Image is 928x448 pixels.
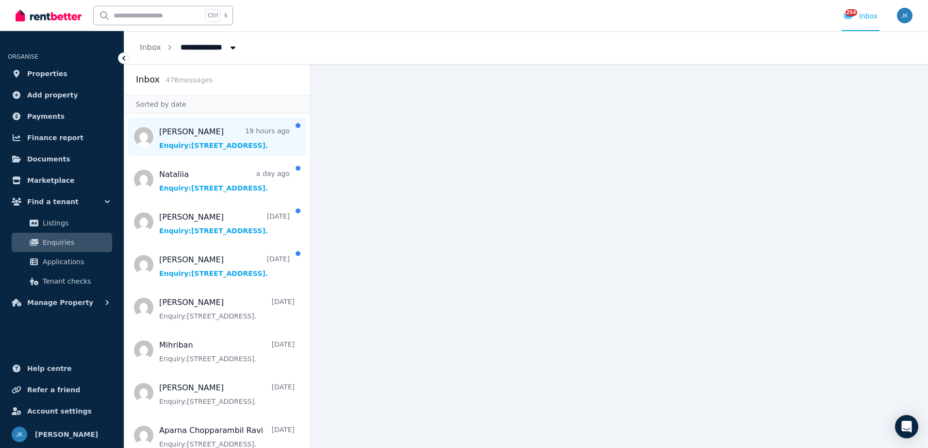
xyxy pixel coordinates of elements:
[844,11,878,21] div: Inbox
[8,293,116,312] button: Manage Property
[27,175,74,186] span: Marketplace
[8,64,116,83] a: Properties
[895,415,918,438] div: Open Intercom Messenger
[43,237,108,248] span: Enquiries
[43,256,108,268] span: Applications
[27,405,92,417] span: Account settings
[16,8,82,23] img: RentBetter
[224,12,228,19] span: k
[159,297,295,321] a: [PERSON_NAME][DATE]Enquiry:[STREET_ADDRESS].
[27,196,79,208] span: Find a tenant
[124,113,310,448] nav: Message list
[27,363,72,374] span: Help centre
[140,43,161,52] a: Inbox
[159,339,295,364] a: Mihriban[DATE]Enquiry:[STREET_ADDRESS].
[136,73,160,86] h2: Inbox
[35,429,98,440] span: [PERSON_NAME]
[8,192,116,211] button: Find a tenant
[8,380,116,400] a: Refer a friend
[27,89,78,101] span: Add property
[8,85,116,105] a: Add property
[205,9,220,22] span: Ctrl
[8,107,116,126] a: Payments
[124,95,310,113] div: Sorted by date
[159,126,290,150] a: [PERSON_NAME]19 hours agoEnquiry:[STREET_ADDRESS].
[159,169,290,193] a: Nataliiaa day agoEnquiry:[STREET_ADDRESS].
[12,272,112,291] a: Tenant checks
[8,171,116,190] a: Marketplace
[12,213,112,233] a: Listings
[845,9,857,16] span: 254
[124,31,253,64] nav: Breadcrumb
[8,401,116,421] a: Account settings
[8,128,116,147] a: Finance report
[166,76,213,84] span: 478 message s
[27,384,80,396] span: Refer a friend
[8,359,116,378] a: Help centre
[897,8,912,23] img: Joanna Kunicka
[159,211,290,236] a: [PERSON_NAME][DATE]Enquiry:[STREET_ADDRESS].
[27,132,83,144] span: Finance report
[159,254,290,278] a: [PERSON_NAME][DATE]Enquiry:[STREET_ADDRESS].
[27,297,93,308] span: Manage Property
[43,217,108,229] span: Listings
[27,153,70,165] span: Documents
[43,275,108,287] span: Tenant checks
[27,111,65,122] span: Payments
[8,53,38,60] span: ORGANISE
[27,68,67,80] span: Properties
[12,427,27,442] img: Joanna Kunicka
[12,252,112,272] a: Applications
[159,382,295,406] a: [PERSON_NAME][DATE]Enquiry:[STREET_ADDRESS].
[8,149,116,169] a: Documents
[12,233,112,252] a: Enquiries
